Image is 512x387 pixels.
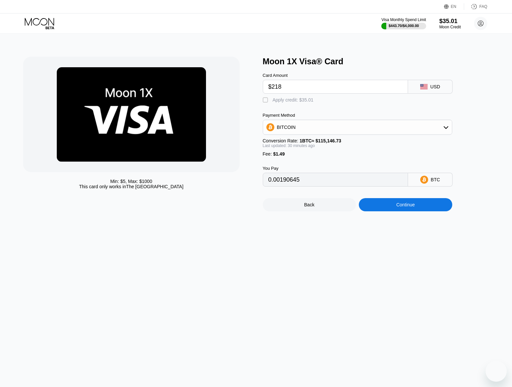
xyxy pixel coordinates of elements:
div: Payment Method [263,113,452,118]
input: $0.00 [268,80,402,93]
div: Min: $ 5 , Max: $ 1000 [110,179,152,184]
div: $35.01Moon Credit [439,18,461,29]
div: Visa Monthly Spend Limit [381,17,426,22]
div: $443.70 / $4,000.00 [389,24,419,28]
div: USD [430,84,440,89]
div: EN [444,3,464,10]
div: Back [263,198,356,211]
div: $35.01 [439,18,461,25]
div: Back [304,202,314,207]
div: Fee : [263,151,452,157]
div: Continue [359,198,452,211]
div: FAQ [464,3,487,10]
div: Last updated: 30 minutes ago [263,143,452,148]
div: BITCOIN [263,121,452,134]
div: Moon Credit [439,25,461,29]
div: FAQ [479,4,487,9]
div: EN [451,4,457,9]
div: BTC [431,177,440,182]
div: Moon 1X Visa® Card [263,57,496,66]
div: You Pay [263,166,408,171]
div: Visa Monthly Spend Limit$443.70/$4,000.00 [381,17,426,29]
div: BITCOIN [277,125,296,130]
div: Apply credit: $35.01 [273,97,314,103]
div: Continue [396,202,415,207]
div: Conversion Rate: [263,138,452,143]
span: $1.49 [273,151,285,157]
div:  [263,97,269,104]
div: This card only works in The [GEOGRAPHIC_DATA] [79,184,183,189]
div: Card Amount [263,73,408,78]
span: 1 BTC ≈ $115,146.73 [300,138,341,143]
iframe: Button to launch messaging window, conversation in progress [486,361,507,382]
